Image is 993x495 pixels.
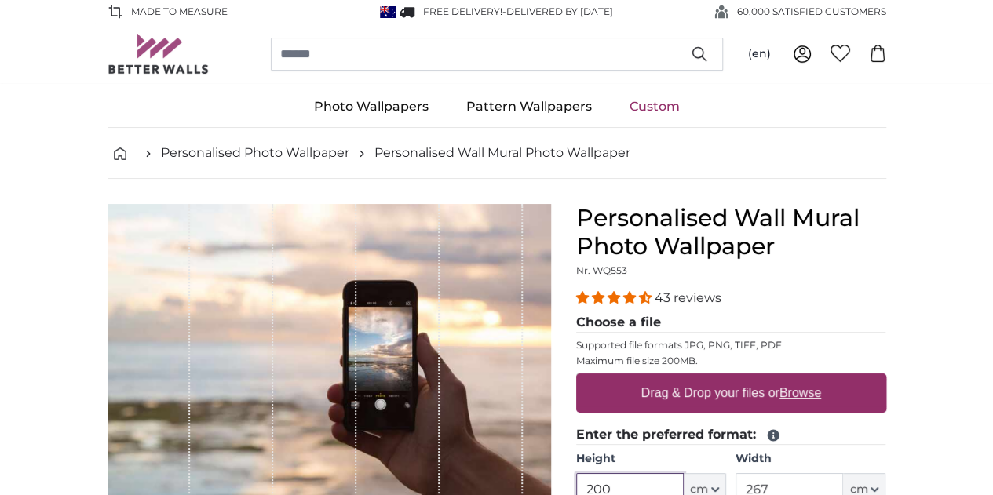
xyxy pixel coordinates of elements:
span: Nr. WQ553 [576,264,627,276]
a: Photo Wallpapers [295,86,447,127]
label: Width [736,451,885,467]
a: Pattern Wallpapers [447,86,611,127]
span: FREE delivery! [423,5,502,17]
span: 43 reviews [655,290,721,305]
img: Betterwalls [108,34,210,74]
span: 4.40 stars [576,290,655,305]
legend: Choose a file [576,313,886,333]
img: Australia [380,6,396,18]
nav: breadcrumbs [108,128,886,179]
label: Drag & Drop your files or [634,377,827,409]
p: Maximum file size 200MB. [576,355,886,367]
span: - [502,5,613,17]
a: Personalised Photo Wallpaper [161,144,349,162]
legend: Enter the preferred format: [576,425,886,445]
a: Personalised Wall Mural Photo Wallpaper [374,144,630,162]
span: 60,000 SATISFIED CUSTOMERS [737,5,886,19]
span: Made to Measure [131,5,228,19]
u: Browse [779,386,821,399]
span: Delivered by [DATE] [506,5,613,17]
label: Height [576,451,726,467]
button: (en) [736,40,783,68]
a: Custom [611,86,699,127]
h1: Personalised Wall Mural Photo Wallpaper [576,204,886,260]
p: Supported file formats JPG, PNG, TIFF, PDF [576,339,886,351]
